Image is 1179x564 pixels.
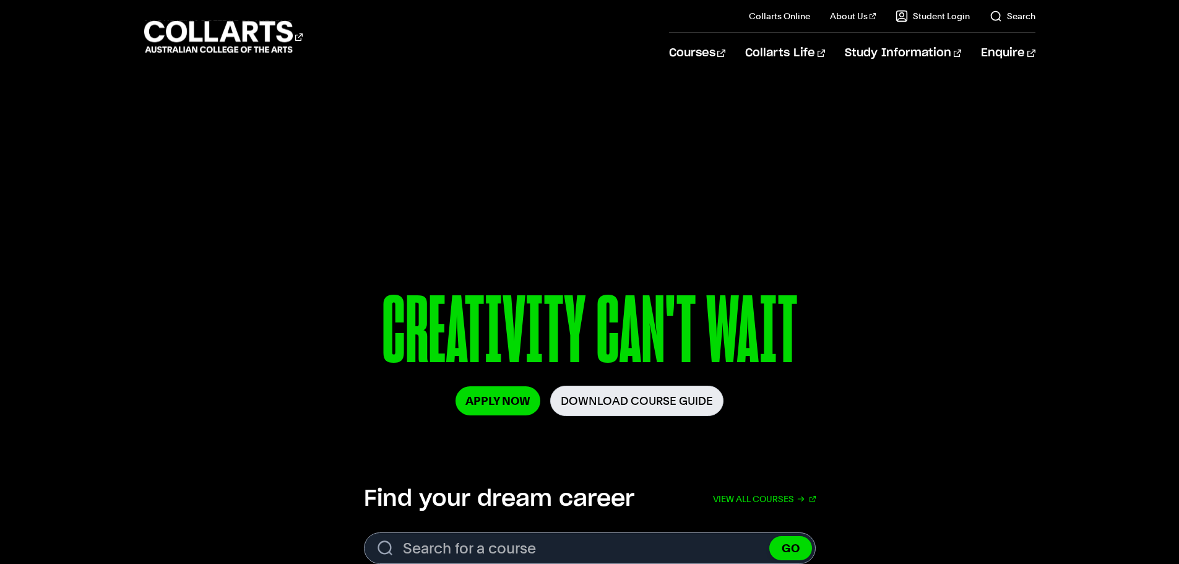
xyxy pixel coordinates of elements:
[244,284,935,386] p: CREATIVITY CAN'T WAIT
[896,10,970,22] a: Student Login
[749,10,810,22] a: Collarts Online
[550,386,723,416] a: Download Course Guide
[830,10,876,22] a: About Us
[745,33,825,74] a: Collarts Life
[981,33,1035,74] a: Enquire
[845,33,961,74] a: Study Information
[769,536,812,560] button: GO
[669,33,725,74] a: Courses
[990,10,1035,22] a: Search
[144,19,303,54] div: Go to homepage
[364,485,634,513] h2: Find your dream career
[364,532,816,564] input: Search for a course
[713,485,816,513] a: View all courses
[456,386,540,415] a: Apply Now
[364,532,816,564] form: Search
